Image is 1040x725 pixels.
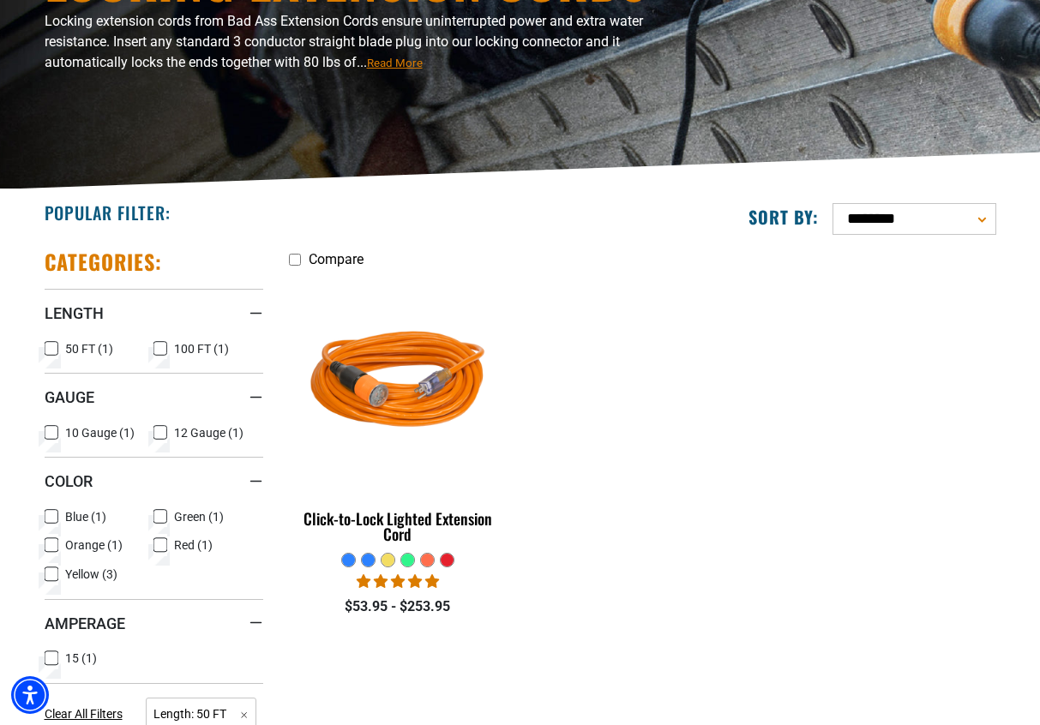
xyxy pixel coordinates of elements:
a: Clear All Filters [45,705,129,723]
summary: Amperage [45,599,263,647]
span: Color [45,471,93,491]
span: Blue (1) [65,511,106,523]
h2: Popular Filter: [45,201,171,224]
span: Green (1) [174,511,224,523]
a: orange Click-to-Lock Lighted Extension Cord [289,276,508,552]
span: Read More [367,57,423,69]
span: 10 Gauge (1) [65,427,135,439]
span: Clear All Filters [45,707,123,721]
span: 100 FT (1) [174,343,229,355]
span: 12 Gauge (1) [174,427,243,439]
div: Click-to-Lock Lighted Extension Cord [289,511,508,542]
a: Length: 50 FT [146,705,256,722]
span: 50 FT (1) [65,343,113,355]
span: Amperage [45,614,125,633]
span: 15 (1) [65,652,97,664]
img: orange [290,285,506,482]
div: Accessibility Menu [11,676,49,714]
h2: Categories: [45,249,163,275]
span: Locking extension cords from Bad Ass Extension Cords ensure uninterrupted power and extra water r... [45,13,643,70]
span: Length [45,303,104,323]
span: Orange (1) [65,539,123,551]
summary: Color [45,457,263,505]
span: Compare [309,251,364,267]
summary: Length [45,289,263,337]
span: Red (1) [174,539,213,551]
span: Yellow (3) [65,568,117,580]
span: Gauge [45,387,94,407]
summary: Gauge [45,373,263,421]
label: Sort by: [748,206,819,228]
div: $53.95 - $253.95 [289,596,508,617]
span: 4.87 stars [357,573,439,590]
